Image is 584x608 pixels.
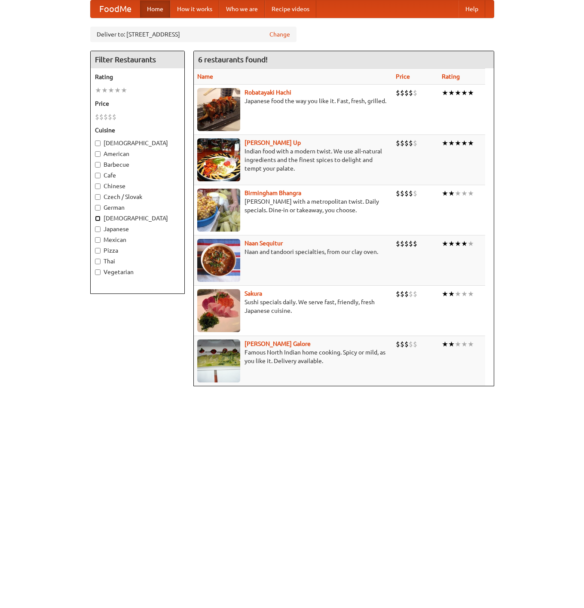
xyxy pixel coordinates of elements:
[197,239,240,282] img: naansequitur.jpg
[95,194,101,200] input: Czech / Slovak
[442,73,460,80] a: Rating
[404,289,409,299] li: $
[448,339,455,349] li: ★
[461,289,468,299] li: ★
[396,289,400,299] li: $
[442,339,448,349] li: ★
[459,0,485,18] a: Help
[448,289,455,299] li: ★
[245,189,301,196] b: Birmingham Bhangra
[95,160,180,169] label: Barbecue
[101,86,108,95] li: ★
[448,88,455,98] li: ★
[396,239,400,248] li: $
[400,239,404,248] li: $
[95,151,101,157] input: American
[455,289,461,299] li: ★
[197,97,389,105] p: Japanese food the way you like it. Fast, fresh, grilled.
[95,259,101,264] input: Thai
[409,289,413,299] li: $
[104,112,108,122] li: $
[413,189,417,198] li: $
[409,239,413,248] li: $
[404,339,409,349] li: $
[95,86,101,95] li: ★
[198,55,268,64] ng-pluralize: 6 restaurants found!
[95,192,180,201] label: Czech / Slovak
[455,239,461,248] li: ★
[112,112,116,122] li: $
[400,289,404,299] li: $
[404,138,409,148] li: $
[95,257,180,266] label: Thai
[413,339,417,349] li: $
[413,138,417,148] li: $
[461,239,468,248] li: ★
[468,289,474,299] li: ★
[95,183,101,189] input: Chinese
[396,73,410,80] a: Price
[121,86,127,95] li: ★
[455,88,461,98] li: ★
[95,214,180,223] label: [DEMOGRAPHIC_DATA]
[400,138,404,148] li: $
[95,269,101,275] input: Vegetarian
[91,0,140,18] a: FoodMe
[461,88,468,98] li: ★
[91,51,184,68] h4: Filter Restaurants
[413,289,417,299] li: $
[461,189,468,198] li: ★
[95,150,180,158] label: American
[197,247,389,256] p: Naan and tandoori specialties, from our clay oven.
[245,290,262,297] a: Sakura
[442,289,448,299] li: ★
[455,339,461,349] li: ★
[197,348,389,365] p: Famous North Indian home cooking. Spicy or mild, as you like it. Delivery available.
[396,189,400,198] li: $
[114,86,121,95] li: ★
[95,99,180,108] h5: Price
[108,112,112,122] li: $
[400,339,404,349] li: $
[99,112,104,122] li: $
[197,189,240,232] img: bhangra.jpg
[404,88,409,98] li: $
[455,138,461,148] li: ★
[245,89,291,96] b: Robatayaki Hachi
[269,30,290,39] a: Change
[468,138,474,148] li: ★
[95,248,101,254] input: Pizza
[95,173,101,178] input: Cafe
[95,171,180,180] label: Cafe
[413,88,417,98] li: $
[461,138,468,148] li: ★
[245,340,311,347] b: [PERSON_NAME] Galore
[197,197,389,214] p: [PERSON_NAME] with a metropolitan twist. Daily specials. Dine-in or takeaway, you choose.
[245,139,301,146] a: [PERSON_NAME] Up
[396,88,400,98] li: $
[396,339,400,349] li: $
[413,239,417,248] li: $
[95,235,180,244] label: Mexican
[95,162,101,168] input: Barbecue
[409,88,413,98] li: $
[400,189,404,198] li: $
[95,73,180,81] h5: Rating
[95,141,101,146] input: [DEMOGRAPHIC_DATA]
[197,138,240,181] img: curryup.jpg
[108,86,114,95] li: ★
[95,225,180,233] label: Japanese
[170,0,219,18] a: How it works
[461,339,468,349] li: ★
[95,216,101,221] input: [DEMOGRAPHIC_DATA]
[197,88,240,131] img: robatayaki.jpg
[219,0,265,18] a: Who we are
[409,138,413,148] li: $
[468,339,474,349] li: ★
[140,0,170,18] a: Home
[197,73,213,80] a: Name
[448,189,455,198] li: ★
[197,147,389,173] p: Indian food with a modern twist. We use all-natural ingredients and the finest spices to delight ...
